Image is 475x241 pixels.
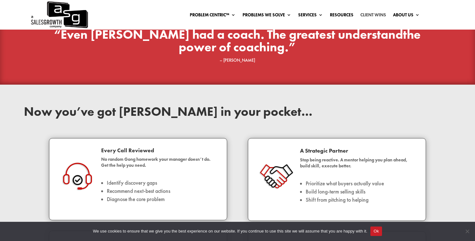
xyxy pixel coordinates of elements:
[24,105,451,121] h2: Now you’ve got [PERSON_NAME] in your pocket…
[107,195,217,203] li: Diagnose the core problem
[243,13,291,20] a: Problems We Solve
[107,187,217,195] li: Recommend next-best actions
[36,28,439,57] h2: “Even [PERSON_NAME] had a coach. The greatest understand ”
[298,13,323,20] a: Services
[306,179,416,188] li: Prioritize what buyers actually value
[306,196,416,204] li: Shift from pitching to helping
[370,227,382,236] button: Ok
[360,13,386,20] a: Client Wins
[190,13,236,20] a: Problem Centric™
[300,147,348,154] span: A Strategic Partner
[300,157,407,169] span: Stop being reactive. A mentor helping you plan ahead, build skill, execute better.
[101,156,210,168] span: No random Gong homework your manager doesn’t do. Get the help you need.
[330,13,353,20] a: Resources
[107,179,217,187] li: Identify discovery gaps
[306,188,416,196] li: Build long-term selling skills
[464,228,470,234] span: No
[36,57,439,64] p: – [PERSON_NAME]
[101,147,154,154] span: Every Call Reviewed
[179,26,421,55] span: the power of coaching.
[393,13,420,20] a: About Us
[93,228,367,234] span: We use cookies to ensure that we give you the best experience on our website. If you continue to ...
